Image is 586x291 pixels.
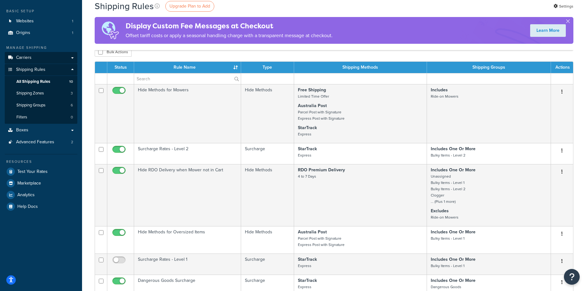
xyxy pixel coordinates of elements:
[5,124,77,136] a: Boxes
[5,9,77,14] div: Basic Setup
[431,208,449,214] strong: Excludes
[134,84,241,143] td: Hide Methods for Mowers
[71,91,73,96] span: 3
[165,1,214,12] a: Upgrade Plan to Add
[17,204,38,209] span: Help Docs
[5,27,77,39] li: Origins
[5,88,77,99] a: Shipping Zones 3
[431,152,465,158] small: Bulky Items - Level 2
[71,103,73,108] span: 6
[431,214,459,220] small: Ride-on Mowers
[5,15,77,27] a: Websites 1
[69,79,73,84] span: 10
[5,76,77,88] li: All Shipping Rules
[431,263,465,269] small: Bulky Items - Level 1
[17,192,35,198] span: Analytics
[5,27,77,39] a: Origins 1
[95,17,126,44] img: duties-banner-06bc72dcb5fe05cb3f9472aba00be2ae8eb53ab6f0d8bb03d382ba314ac3c341.png
[241,143,294,164] td: Surcharge
[16,79,50,84] span: All Shipping Rules
[431,87,448,93] strong: Includes
[298,284,311,290] small: Express
[17,169,48,174] span: Test Your Rates
[5,100,77,111] a: Shipping Groups 6
[5,178,77,189] a: Marketplace
[134,143,241,164] td: Surcharge Rates - Level 2
[241,226,294,254] td: Hide Methods
[5,100,77,111] li: Shipping Groups
[431,229,476,235] strong: Includes One Or More
[298,87,326,93] strong: Free Shipping
[134,164,241,226] td: Hide RDO Delivery when Mower not in Cart
[431,256,476,263] strong: Includes One Or More
[431,174,465,204] small: Unassigned Bulky Items - Level 1 Bulky Items - Level 2 Clogger ... (Plus 1 more)
[298,256,317,263] strong: StarTrack
[5,45,77,50] div: Manage Shipping
[298,277,317,284] strong: StarTrack
[5,136,77,148] li: Advanced Features
[431,94,459,99] small: Ride-on Mowers
[5,136,77,148] a: Advanced Features 2
[5,15,77,27] li: Websites
[134,226,241,254] td: Hide Methods for Oversized Items
[241,164,294,226] td: Hide Methods
[564,269,580,285] button: Open Resource Center
[431,236,465,241] small: Bulky Items - Level 1
[5,189,77,201] a: Analytics
[134,254,241,275] td: Surcharge Rates - Level 1
[431,145,476,152] strong: Includes One Or More
[5,76,77,88] a: All Shipping Rules 10
[134,73,241,84] input: Search
[5,111,77,123] li: Filters
[134,62,241,73] th: Rule Name : activate to sort column ascending
[294,62,427,73] th: Shipping Methods
[298,236,345,248] small: Parcel Post with Signature Express Post with Signature
[5,64,77,124] li: Shipping Rules
[16,91,44,96] span: Shipping Zones
[298,174,316,179] small: 4 to 7 Days
[298,124,317,131] strong: StarTrack
[16,115,27,120] span: Filters
[71,140,73,145] span: 2
[72,19,73,24] span: 1
[5,166,77,177] li: Test Your Rates
[431,167,476,173] strong: Includes One Or More
[5,64,77,76] a: Shipping Rules
[553,2,573,11] a: Settings
[16,128,28,133] span: Boxes
[16,103,45,108] span: Shipping Groups
[241,84,294,143] td: Hide Methods
[298,229,327,235] strong: Australia Post
[71,115,73,120] span: 0
[95,47,132,57] button: Bulk Actions
[298,263,311,269] small: Express
[16,55,32,60] span: Carriers
[16,67,45,72] span: Shipping Rules
[5,88,77,99] li: Shipping Zones
[298,131,311,137] small: Express
[298,109,345,121] small: Parcel Post with Signature Express Post with Signature
[298,145,317,152] strong: StarTrack
[298,94,329,99] small: Limited Time Offer
[298,167,345,173] strong: RDO Premium Delivery
[298,152,311,158] small: Express
[169,3,210,9] span: Upgrade Plan to Add
[427,62,551,73] th: Shipping Groups
[126,21,333,31] h4: Display Custom Fee Messages at Checkout
[5,201,77,212] a: Help Docs
[17,181,41,186] span: Marketplace
[5,52,77,64] a: Carriers
[72,30,73,36] span: 1
[298,102,327,109] strong: Australia Post
[530,24,566,37] a: Learn More
[431,277,476,284] strong: Includes One Or More
[16,140,54,145] span: Advanced Features
[16,30,30,36] span: Origins
[241,62,294,73] th: Type
[5,159,77,164] div: Resources
[126,31,333,40] p: Offset tariff costs or apply a seasonal handling charge with a transparent message at checkout.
